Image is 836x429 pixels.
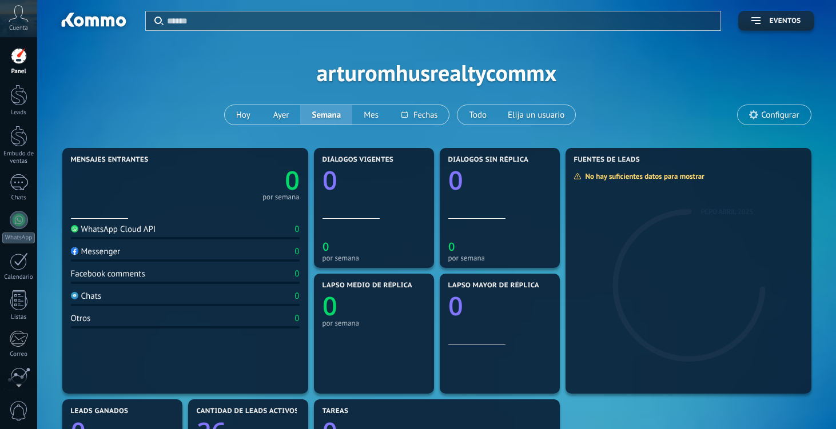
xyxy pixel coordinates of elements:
div: Correo [2,351,35,358]
div: Embudo de ventas [2,150,35,165]
img: WhatsApp Cloud API [71,225,78,232]
div: 0 [294,246,299,257]
div: Calendario [2,274,35,281]
button: Hoy [225,105,262,125]
div: Panel [2,68,35,75]
div: Facebook comments [71,268,145,279]
span: Leads ganados [71,407,129,415]
div: Messenger [71,246,121,257]
text: 0 [448,288,463,323]
span: Lapso medio de réplica [323,282,413,290]
span: Configurar [761,110,799,120]
div: 0 [294,313,299,324]
div: por semana [448,254,551,262]
span: Elija un usuario [505,107,567,123]
text: 0 [285,163,300,198]
span: Fuentes de leads [574,156,640,164]
a: 0 [185,163,300,198]
div: WhatsApp [2,232,35,243]
span: Tareas [323,407,349,415]
text: 0 [323,239,329,254]
div: Chats [2,194,35,202]
div: 0 [294,268,299,279]
button: Semana [300,105,352,125]
span: Mensajes entrantes [71,156,149,164]
button: Ayer [262,105,301,125]
span: Diálogos sin réplica [448,156,529,164]
button: Eventos [738,11,814,31]
div: No hay suficientes datos para mostrar [574,171,712,181]
text: 0 [448,163,463,198]
span: Eventos [769,17,801,25]
span: Lapso mayor de réplica [448,282,539,290]
button: Mes [352,105,390,125]
div: por semana [323,319,425,327]
span: Cuenta [9,25,28,32]
button: Fechas [390,105,449,125]
div: Listas [2,314,35,321]
div: Leads [2,109,35,117]
span: Cantidad de leads activos [197,407,299,415]
button: Todo [457,105,498,125]
button: Elija un usuario [498,105,575,125]
div: por semana [323,254,425,262]
img: Chats [71,292,78,299]
div: Otros [71,313,91,324]
text: 0 [448,239,455,254]
div: Chats [71,291,102,302]
span: Diálogos vigentes [323,156,394,164]
div: WhatsApp Cloud API [71,224,156,235]
text: 0 [323,288,337,323]
div: por semana [262,194,300,200]
div: 0 [294,291,299,302]
img: Messenger [71,247,78,255]
div: 0 [294,224,299,235]
text: 0 [323,163,337,198]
